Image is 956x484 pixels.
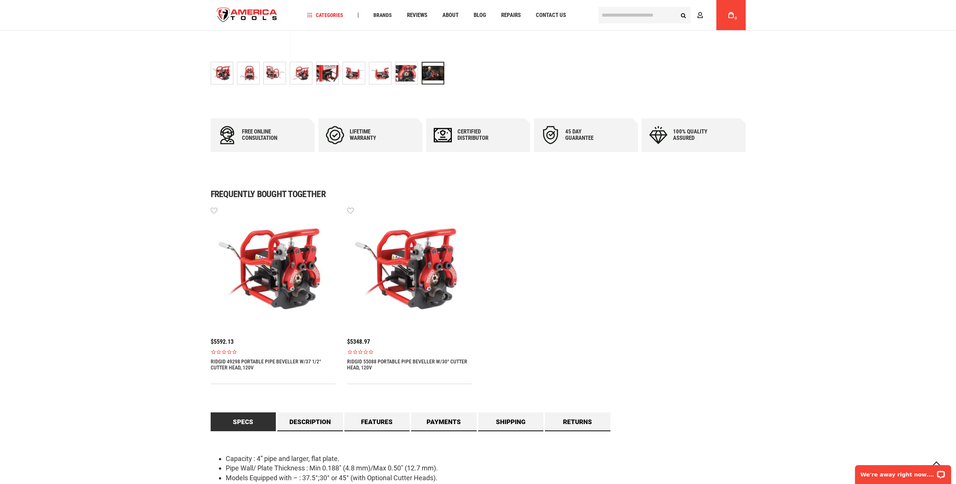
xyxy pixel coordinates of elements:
div: 45 day Guarantee [565,129,610,141]
div: RIDGID 55083 PORTABLE PIPE BEVELLER W/45° CUTTER HEAD, 120V [422,58,444,88]
a: Features [344,412,410,431]
li: Models Equipped with – : 37.5°;30° or 45° (with Optional Cutter Heads). [226,473,746,483]
div: RIDGID 55083 PORTABLE PIPE BEVELLER W/45° CUTTER HEAD, 120V [369,58,395,88]
span: Brands [373,12,392,18]
img: RIDGID 55083 PORTABLE PIPE BEVELLER W/45° CUTTER HEAD, 120V [343,62,365,84]
a: Shipping [478,412,544,431]
img: RIDGID 55083 PORTABLE PIPE BEVELLER W/45° CUTTER HEAD, 120V [211,62,233,84]
a: Blog [470,10,489,20]
div: Free online consultation [242,129,287,141]
li: Capacity : 4” pipe and larger, flat plate. [226,454,746,464]
a: Brands [370,10,395,20]
img: RIDGID 55083 PORTABLE PIPE BEVELLER W/45° CUTTER HEAD, 120V [264,62,286,84]
a: Categories [304,10,347,20]
img: RIDGID 55083 PORTABLE PIPE BEVELLER W/45° CUTTER HEAD, 120V [237,62,259,84]
span: Blog [474,12,486,18]
span: Reviews [407,12,427,18]
a: store logo [211,1,284,29]
div: RIDGID 55083 PORTABLE PIPE BEVELLER W/45° CUTTER HEAD, 120V [237,58,263,88]
a: Specs [211,412,276,431]
a: RIDGID 49298 PORTABLE PIPE BEVELLER W/37 1/2° CUTTER HEAD, 120V [211,358,336,371]
div: Certified Distributor [457,129,503,141]
a: Description [277,412,343,431]
span: $5348.97 [347,338,370,345]
img: RIDGID 55083 PORTABLE PIPE BEVELLER W/45° CUTTER HEAD, 120V [317,62,338,84]
span: About [442,12,459,18]
span: Rated 0.0 out of 5 stars 0 reviews [211,349,336,355]
h1: Frequently bought together [211,190,746,199]
img: RIDGID 55083 PORTABLE PIPE BEVELLER W/45° CUTTER HEAD, 120V [369,62,391,84]
div: RIDGID 55083 PORTABLE PIPE BEVELLER W/45° CUTTER HEAD, 120V [316,58,343,88]
span: 0 [735,16,737,20]
img: RIDGID 55083 PORTABLE PIPE BEVELLER W/45° CUTTER HEAD, 120V [290,62,312,84]
img: RIDGID 55083 PORTABLE PIPE BEVELLER W/45° CUTTER HEAD, 120V [396,62,418,84]
a: Returns [545,412,610,431]
div: Lifetime warranty [350,129,395,141]
button: Search [676,8,691,22]
li: Pipe Wall/ Plate Thickness : Min 0.188" (4.8 mm)/Max 0.50" (12.7 mm). [226,463,746,473]
a: Payments [411,412,477,431]
div: RIDGID 55083 PORTABLE PIPE BEVELLER W/45° CUTTER HEAD, 120V [263,58,290,88]
a: RIDGID 55088 PORTABLE PIPE BEVELLER W/30° CUTTER HEAD, 120V [347,358,473,371]
a: Repairs [498,10,524,20]
span: Repairs [501,12,521,18]
span: Rated 0.0 out of 5 stars 0 reviews [347,349,473,355]
img: America Tools [211,1,284,29]
a: Contact Us [532,10,569,20]
div: RIDGID 55083 PORTABLE PIPE BEVELLER W/45° CUTTER HEAD, 120V [211,58,237,88]
div: RIDGID 55083 PORTABLE PIPE BEVELLER W/45° CUTTER HEAD, 120V [395,58,422,88]
iframe: LiveChat chat widget [850,460,956,484]
span: Contact Us [536,12,566,18]
a: Reviews [404,10,431,20]
a: About [439,10,462,20]
div: 100% quality assured [673,129,718,141]
span: $5592.13 [211,338,234,345]
div: RIDGID 55083 PORTABLE PIPE BEVELLER W/45° CUTTER HEAD, 120V [290,58,316,88]
span: Categories [307,12,343,18]
div: RIDGID 55083 PORTABLE PIPE BEVELLER W/45° CUTTER HEAD, 120V [343,58,369,88]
